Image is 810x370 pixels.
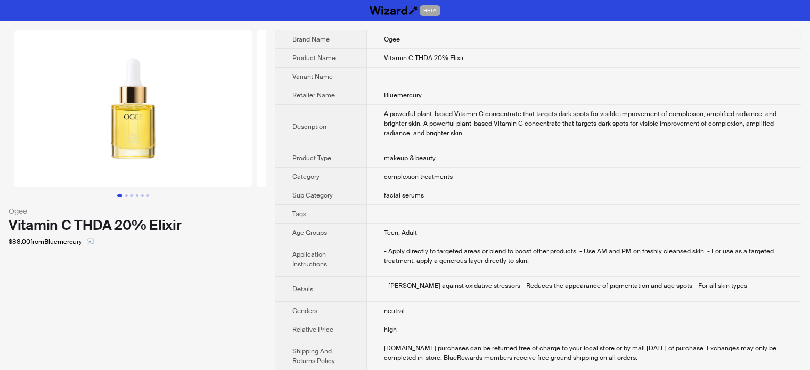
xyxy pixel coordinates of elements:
[130,194,133,197] button: Go to slide 3
[384,109,784,138] div: A powerful plant-based Vitamin C concentrate that targets dark spots for visible improvement of c...
[117,194,122,197] button: Go to slide 1
[292,35,330,44] span: Brand Name
[136,194,138,197] button: Go to slide 4
[292,307,317,315] span: Genders
[9,217,258,233] div: Vitamin C THDA 20% Elixir
[384,325,397,334] span: high
[292,325,333,334] span: Relative Price
[292,228,327,237] span: Age Groups
[384,172,453,181] span: complexion treatments
[384,281,784,291] div: - Shields against oxidative stressors - Reduces the appearance of pigmentation and age spots - Fo...
[292,91,335,100] span: Retailer Name
[292,172,320,181] span: Category
[384,191,424,200] span: facial serums
[146,194,149,197] button: Go to slide 6
[384,307,405,315] span: neutral
[384,246,784,266] div: - Apply directly to targeted areas or blend to boost other products. - Use AM and PM on freshly c...
[292,347,335,365] span: Shipping And Returns Policy
[292,122,326,131] span: Description
[87,238,94,244] span: select
[292,54,336,62] span: Product Name
[384,228,417,237] span: Teen, Adult
[384,343,784,363] div: Bluemercury.com purchases can be returned free of charge to your local store or by mail within 90...
[420,5,440,16] span: BETA
[292,250,327,268] span: Application Instructions
[292,285,313,293] span: Details
[292,72,333,81] span: Variant Name
[384,54,464,62] span: Vitamin C THDA 20% Elixir
[384,35,400,44] span: Ogee
[125,194,128,197] button: Go to slide 2
[257,30,495,187] img: Vitamin C THDA 20% Elixir image 2
[141,194,144,197] button: Go to slide 5
[384,91,422,100] span: Bluemercury
[292,210,306,218] span: Tags
[14,30,252,187] img: Vitamin C THDA 20% Elixir image 1
[292,191,333,200] span: Sub Category
[9,233,258,250] div: $88.00 from Bluemercury
[292,154,331,162] span: Product Type
[384,154,436,162] span: makeup & beauty
[9,205,258,217] div: Ogee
